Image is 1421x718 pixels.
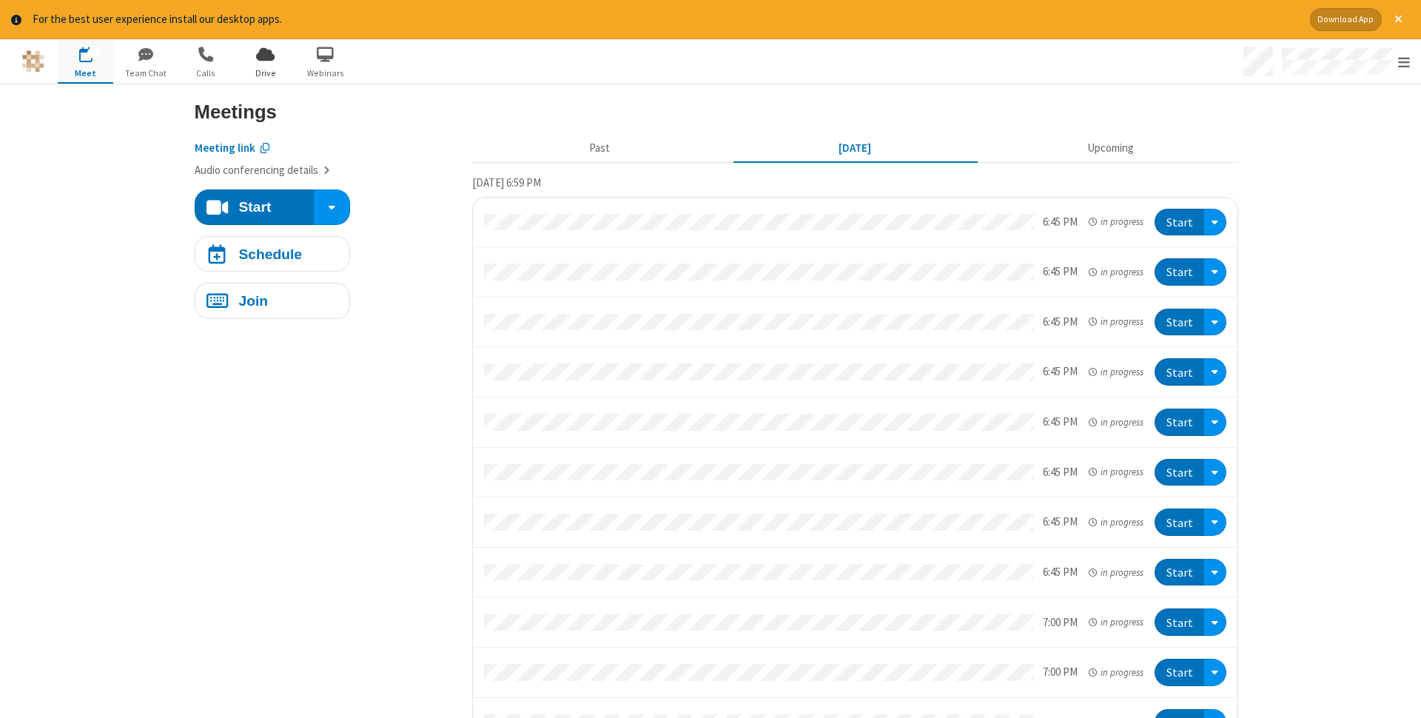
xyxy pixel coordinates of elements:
button: Start [1155,608,1204,636]
h4: Join [238,294,268,308]
div: For the best user experience install our desktop apps. [33,11,1299,28]
h4: Schedule [238,247,302,261]
span: Meet [58,67,113,80]
button: Start [1155,258,1204,286]
span: Copy my meeting room link [195,141,255,155]
div: 6:45 PM [1043,264,1078,281]
em: in progress [1089,315,1143,329]
em: in progress [1089,615,1143,629]
em: in progress [1089,415,1143,429]
button: Download App [1310,8,1382,31]
em: in progress [1089,665,1143,680]
img: QA Selenium DO NOT DELETE OR CHANGE [22,50,44,73]
div: 7:00 PM [1043,614,1078,631]
button: Start [1155,358,1204,386]
div: 6:45 PM [1043,363,1078,380]
div: Open menu [1204,608,1226,636]
iframe: Chat [1384,680,1410,708]
em: in progress [1089,566,1143,580]
button: Past [477,134,722,162]
button: Start [1155,459,1204,486]
div: Open menu [1238,39,1421,84]
div: 13 [87,47,101,58]
div: Open menu [1204,409,1226,436]
div: Open menu [1204,309,1226,336]
em: in progress [1089,365,1143,379]
div: Start conference options [314,189,349,225]
div: Open menu [1204,659,1226,686]
div: 6:45 PM [1043,214,1078,231]
button: Start [1155,409,1204,436]
section: Account details [195,129,461,179]
span: Webinars [298,67,353,80]
div: Open menu [1204,209,1226,236]
span: Calls [178,67,233,80]
h4: Start [238,200,271,214]
div: 6:45 PM [1043,564,1078,581]
div: 6:45 PM [1043,464,1078,481]
button: Start [1155,559,1204,586]
span: Team Chat [118,67,173,80]
div: 7:00 PM [1043,664,1078,681]
span: Drive [238,67,293,80]
button: Join [195,283,350,318]
div: 6:45 PM [1043,314,1078,331]
button: Close alert [1387,8,1410,31]
div: Open menu [1204,358,1226,386]
button: Audio conferencing details [195,162,330,179]
div: Open menu [1204,258,1226,286]
button: Upcoming [988,134,1232,162]
h3: Meetings [195,101,1238,122]
div: Open menu [1204,509,1226,536]
button: Schedule [195,236,350,272]
span: [DATE] 6:59 PM [472,175,541,189]
em: in progress [1089,265,1143,279]
em: in progress [1089,465,1143,479]
em: in progress [1089,215,1143,229]
div: Open menu [1204,559,1226,586]
button: [DATE] [733,134,977,162]
button: Start [1155,659,1204,686]
button: Start [1155,209,1204,236]
button: Copy my meeting room link [195,140,270,157]
div: 6:45 PM [1043,514,1078,531]
button: Start [195,189,315,225]
button: Start [1155,509,1204,536]
div: 6:45 PM [1043,414,1078,431]
button: Start [1155,309,1204,336]
em: in progress [1089,515,1143,529]
div: Open menu [1204,459,1226,486]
